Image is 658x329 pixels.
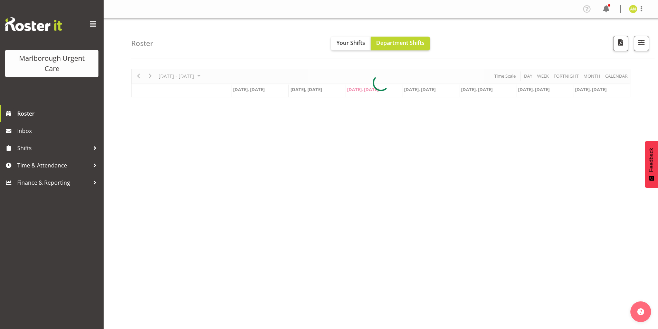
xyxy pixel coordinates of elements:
[17,160,90,171] span: Time & Attendance
[12,53,92,74] div: Marlborough Urgent Care
[331,37,371,50] button: Your Shifts
[17,177,90,188] span: Finance & Reporting
[634,36,649,51] button: Filter Shifts
[336,39,365,47] span: Your Shifts
[5,17,62,31] img: Rosterit website logo
[637,308,644,315] img: help-xxl-2.png
[17,143,90,153] span: Shifts
[645,141,658,188] button: Feedback - Show survey
[17,108,100,119] span: Roster
[131,39,153,47] h4: Roster
[376,39,425,47] span: Department Shifts
[17,126,100,136] span: Inbox
[648,148,655,172] span: Feedback
[629,5,637,13] img: alysia-newman-woods11835.jpg
[613,36,628,51] button: Download a PDF of the roster according to the set date range.
[371,37,430,50] button: Department Shifts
